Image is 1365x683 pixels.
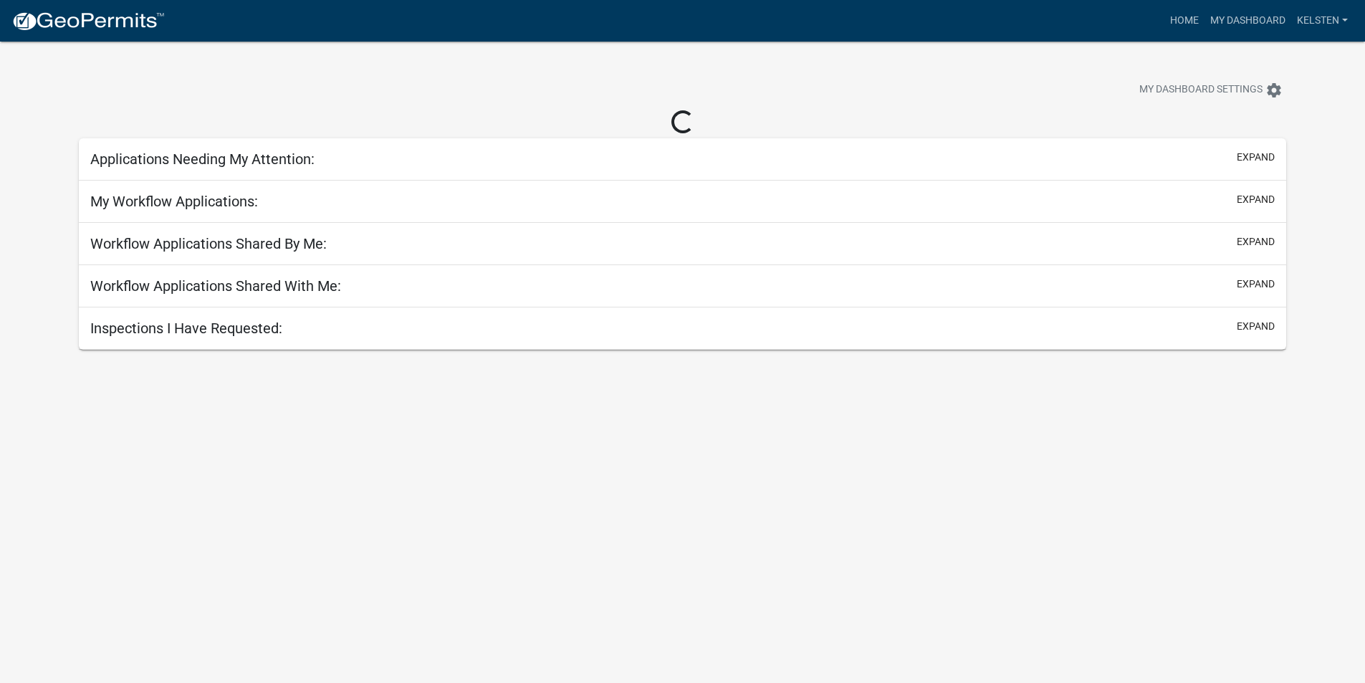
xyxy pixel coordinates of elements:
h5: Applications Needing My Attention: [90,151,315,168]
i: settings [1265,82,1283,99]
button: expand [1237,192,1275,207]
button: expand [1237,277,1275,292]
a: Home [1164,7,1204,34]
h5: My Workflow Applications: [90,193,258,210]
button: expand [1237,319,1275,334]
button: My Dashboard Settingssettings [1128,76,1294,104]
span: My Dashboard Settings [1139,82,1263,99]
a: Kelsten [1291,7,1354,34]
h5: Inspections I Have Requested: [90,320,282,337]
button: expand [1237,150,1275,165]
h5: Workflow Applications Shared With Me: [90,277,341,295]
button: expand [1237,234,1275,249]
h5: Workflow Applications Shared By Me: [90,235,327,252]
a: My Dashboard [1204,7,1291,34]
